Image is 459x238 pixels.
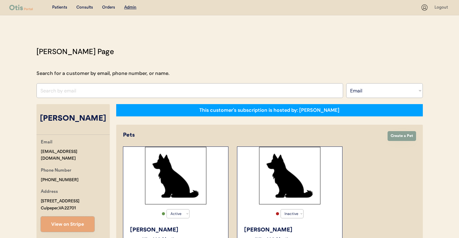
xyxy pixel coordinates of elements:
[259,147,320,205] img: Rectangle%2029.svg
[41,167,71,175] div: Phone Number
[41,217,94,232] button: View on Stripe
[434,5,450,11] div: Logout
[41,148,110,162] div: [EMAIL_ADDRESS][DOMAIN_NAME]
[41,198,80,212] div: [STREET_ADDRESS] Culpeper, VA 22701
[52,5,67,11] div: Patients
[130,226,222,234] div: [PERSON_NAME]
[41,188,58,196] div: Address
[244,226,336,234] div: [PERSON_NAME]
[36,83,343,98] input: Search by email
[76,5,93,11] div: Consults
[41,139,52,146] div: Email
[36,46,114,57] div: [PERSON_NAME] Page
[145,147,206,205] img: Rectangle%2029.svg
[102,5,115,11] div: Orders
[199,107,339,114] div: This customer's subscription is hosted by: [PERSON_NAME]
[388,131,416,141] button: Create a Pet
[124,5,136,10] u: Admin
[36,113,110,125] div: [PERSON_NAME]
[41,177,78,184] div: [PHONE_NUMBER]
[123,131,381,139] div: Pets
[36,70,170,77] div: Search for a customer by email, phone number, or name.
